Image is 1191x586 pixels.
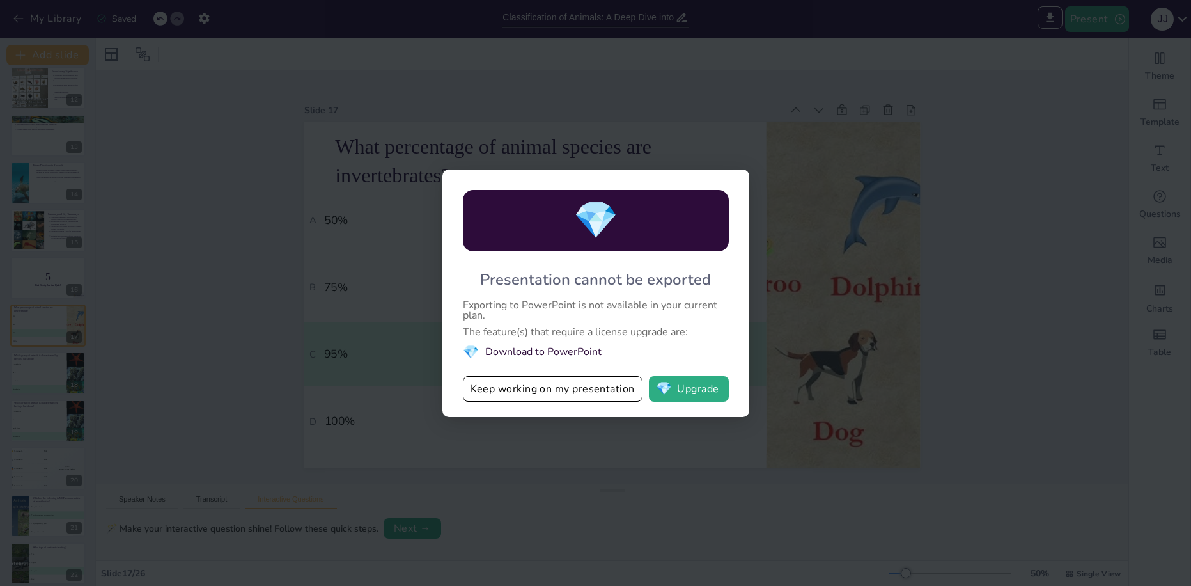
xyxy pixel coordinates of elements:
div: The feature(s) that require a license upgrade are: [463,327,729,337]
div: Exporting to PowerPoint is not available in your current plan. [463,300,729,321]
button: Keep working on my presentation [463,376,642,402]
div: Presentation cannot be exported [480,269,711,290]
span: diamond [573,196,618,245]
span: diamond [463,344,479,361]
li: Download to PowerPoint [463,344,729,361]
button: diamondUpgrade [649,376,729,402]
span: diamond [656,383,672,395]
